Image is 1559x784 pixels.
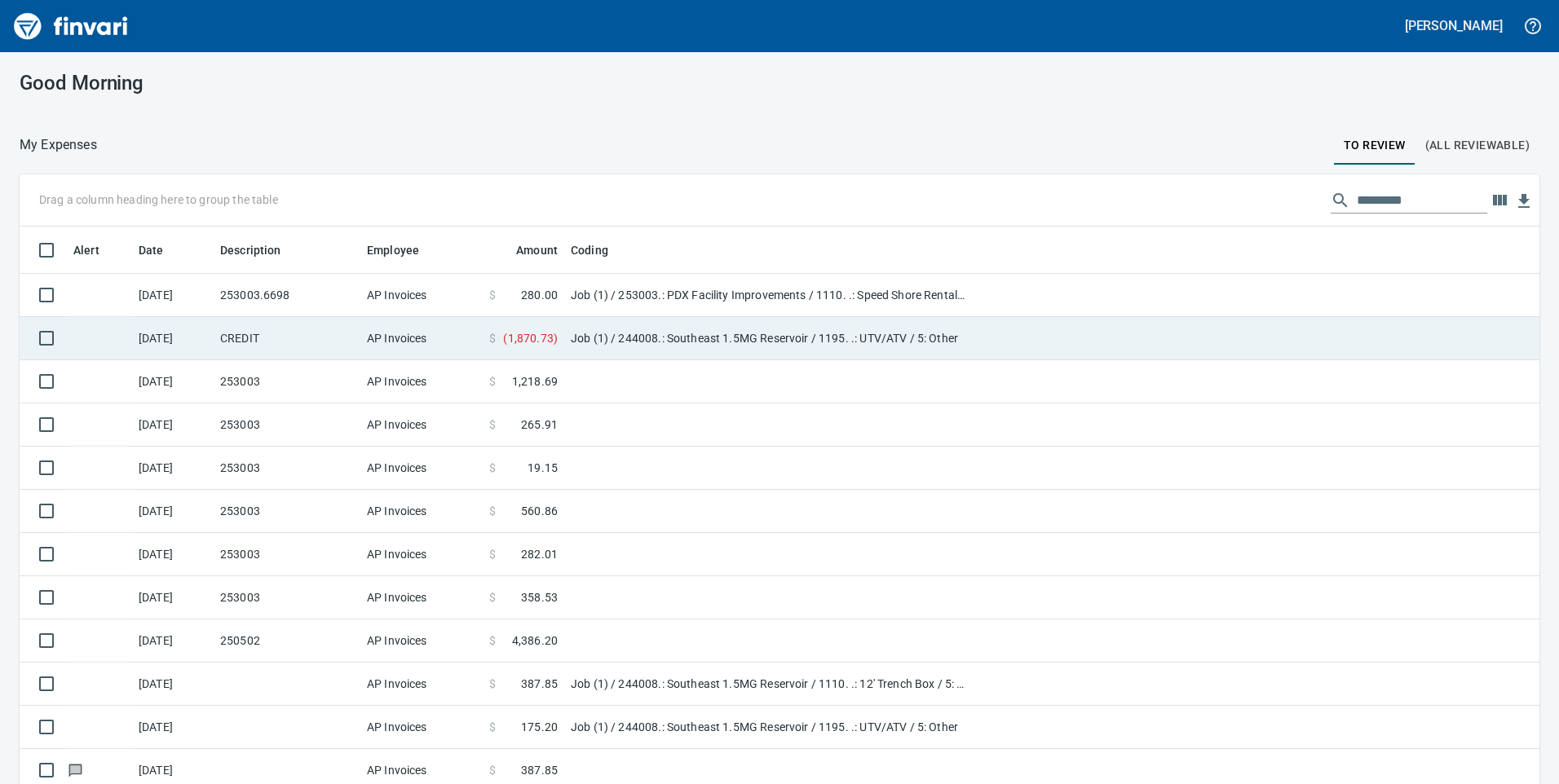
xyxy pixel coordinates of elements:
span: 1,218.69 [512,373,558,390]
td: AP Invoices [360,706,483,749]
td: Job (1) / 244008.: Southeast 1.5MG Reservoir / 1195. .: UTV/ATV / 5: Other [564,706,972,749]
span: $ [489,373,496,390]
td: 253003 [214,360,360,403]
span: $ [489,762,496,778]
span: $ [489,632,496,649]
p: My Expenses [20,135,97,155]
h5: [PERSON_NAME] [1405,17,1503,34]
span: Coding [571,240,608,260]
span: To Review [1344,135,1406,156]
span: Amount [516,240,558,260]
td: [DATE] [132,447,214,490]
td: AP Invoices [360,403,483,447]
span: Amount [495,240,558,260]
td: AP Invoices [360,619,483,663]
td: 253003 [214,490,360,533]
span: $ [489,330,496,346]
span: 265.91 [521,416,558,433]
span: Alert [73,240,99,260]
span: ( 1,870.73 ) [503,330,558,346]
span: 4,386.20 [512,632,558,649]
span: 19.15 [528,460,558,476]
span: Employee [367,240,419,260]
td: [DATE] [132,274,214,317]
td: [DATE] [132,360,214,403]
td: AP Invoices [360,663,483,706]
span: $ [489,589,496,606]
span: (All Reviewable) [1425,135,1530,156]
span: Description [220,240,303,260]
span: Coding [571,240,629,260]
span: 387.85 [521,676,558,692]
span: Description [220,240,281,260]
td: CREDIT [214,317,360,360]
td: Job (1) / 244008.: Southeast 1.5MG Reservoir / 1110. .: 12' Trench Box / 5: Other [564,663,972,706]
span: $ [489,676,496,692]
img: Finvari [10,7,132,46]
td: [DATE] [132,576,214,619]
td: 253003.6698 [214,274,360,317]
span: $ [489,416,496,433]
span: $ [489,719,496,735]
nav: breadcrumb [20,135,97,155]
span: 358.53 [521,589,558,606]
td: [DATE] [132,533,214,576]
span: 282.01 [521,546,558,562]
td: Job (1) / 244008.: Southeast 1.5MG Reservoir / 1195. .: UTV/ATV / 5: Other [564,317,972,360]
td: [DATE] [132,619,214,663]
span: Date [139,240,185,260]
td: AP Invoices [360,576,483,619]
span: $ [489,460,496,476]
span: $ [489,503,496,519]
td: 253003 [214,403,360,447]
td: AP Invoices [360,533,483,576]
td: AP Invoices [360,360,483,403]
td: AP Invoices [360,317,483,360]
span: Alert [73,240,121,260]
span: 280.00 [521,287,558,303]
td: [DATE] [132,490,214,533]
td: [DATE] [132,403,214,447]
td: [DATE] [132,317,214,360]
td: AP Invoices [360,447,483,490]
td: [DATE] [132,663,214,706]
td: 253003 [214,576,360,619]
td: AP Invoices [360,274,483,317]
span: $ [489,287,496,303]
span: Date [139,240,164,260]
button: [PERSON_NAME] [1401,13,1507,38]
td: 253003 [214,533,360,576]
span: 560.86 [521,503,558,519]
td: 250502 [214,619,360,663]
td: Job (1) / 253003.: PDX Facility Improvements / 1110. .: Speed Shore Rental (ea) / 5: Other [564,274,972,317]
span: 387.85 [521,762,558,778]
td: AP Invoices [360,490,483,533]
span: $ [489,546,496,562]
span: 175.20 [521,719,558,735]
h3: Good Morning [20,72,500,95]
td: 253003 [214,447,360,490]
p: Drag a column heading here to group the table [39,192,278,208]
td: [DATE] [132,706,214,749]
span: Has messages [67,764,84,775]
button: Download Table [1512,189,1536,214]
span: Employee [367,240,440,260]
button: Choose columns to display [1487,188,1512,213]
